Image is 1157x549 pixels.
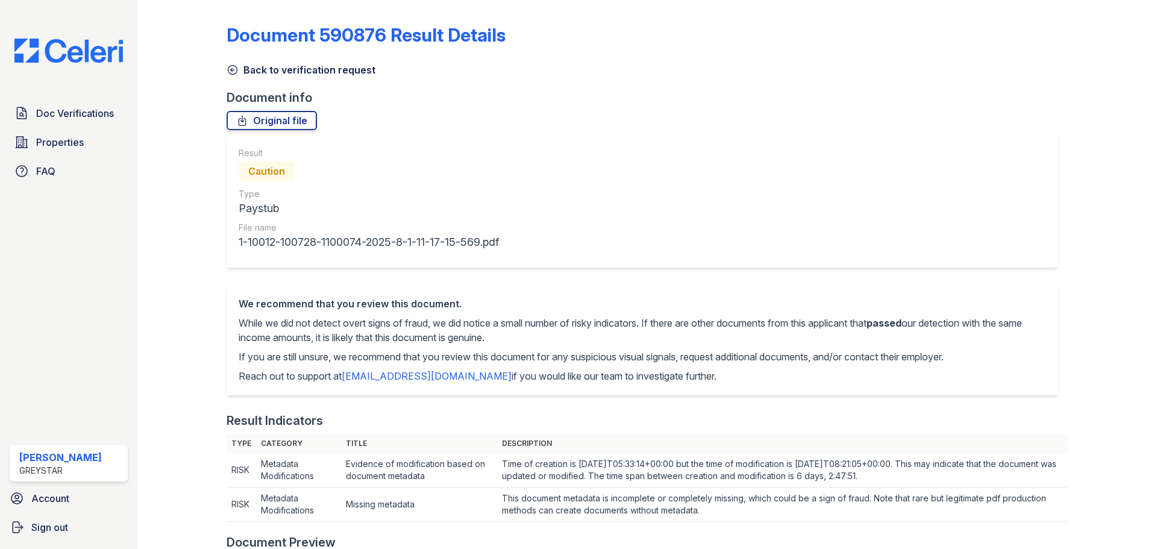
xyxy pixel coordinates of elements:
[256,434,342,453] th: Category
[227,24,506,46] a: Document 590876 Result Details
[239,200,499,217] div: Paystub
[5,515,133,539] a: Sign out
[497,453,1068,488] td: Time of creation is [DATE]T05:33:14+00:00 but the time of modification is [DATE]T08:21:05+00:00. ...
[341,488,497,522] td: Missing metadata
[5,486,133,510] a: Account
[31,491,69,506] span: Account
[227,412,323,429] div: Result Indicators
[19,465,102,477] div: Greystar
[341,453,497,488] td: Evidence of modification based on document metadata
[227,488,256,522] td: RISK
[227,453,256,488] td: RISK
[239,188,499,200] div: Type
[10,159,128,183] a: FAQ
[10,130,128,154] a: Properties
[227,63,375,77] a: Back to verification request
[867,317,901,329] span: passed
[341,434,497,453] th: Title
[497,488,1068,522] td: This document metadata is incomplete or completely missing, which could be a sign of fraud. Note ...
[239,147,499,159] div: Result
[239,222,499,234] div: File name
[239,296,1046,311] div: We recommend that you review this document.
[227,89,1068,106] div: Document info
[19,450,102,465] div: [PERSON_NAME]
[36,164,55,178] span: FAQ
[239,350,1046,364] p: If you are still unsure, we recommend that you review this document for any suspicious visual sig...
[227,434,256,453] th: Type
[239,369,1046,383] p: Reach out to support at if you would like our team to investigate further.
[10,101,128,125] a: Doc Verifications
[256,488,342,522] td: Metadata Modifications
[227,111,317,130] a: Original file
[36,135,84,149] span: Properties
[5,39,133,63] img: CE_Logo_Blue-a8612792a0a2168367f1c8372b55b34899dd931a85d93a1a3d3e32e68fde9ad4.png
[256,453,342,488] td: Metadata Modifications
[342,370,512,382] a: [EMAIL_ADDRESS][DOMAIN_NAME]
[497,434,1068,453] th: Description
[239,162,295,181] div: Caution
[31,520,68,535] span: Sign out
[239,316,1046,345] p: While we did not detect overt signs of fraud, we did notice a small number of risky indicators. I...
[239,234,499,251] div: 1-10012-100728-1100074-2025-8-1-11-17-15-569.pdf
[36,106,114,121] span: Doc Verifications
